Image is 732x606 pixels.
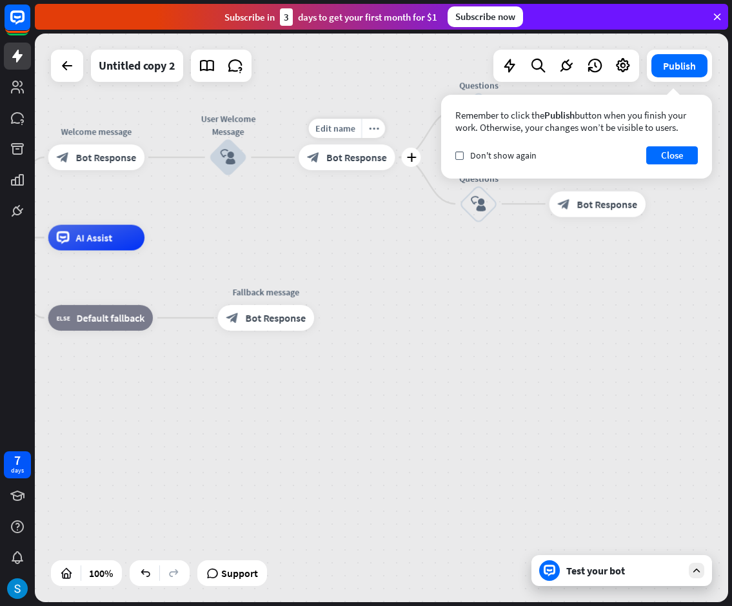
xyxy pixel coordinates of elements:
div: Untitled copy 2 [99,50,175,82]
div: Questions [440,79,517,92]
div: Questions [440,171,517,184]
i: block_user_input [471,196,486,211]
div: 7 [14,454,21,466]
a: 7 days [4,451,31,478]
div: 3 [280,8,293,26]
span: Publish [544,109,575,121]
div: Test your bot [566,564,682,577]
div: 100% [85,563,117,583]
div: Subscribe in days to get your first month for $1 [224,8,437,26]
div: Remember to click the button when you finish your work. Otherwise, your changes won’t be visible ... [455,109,698,133]
span: Support [221,563,258,583]
span: AI Assist [76,231,113,244]
span: Bot Response [326,151,387,164]
div: Welcome message [39,125,154,138]
i: block_fallback [57,311,70,324]
div: Subscribe now [448,6,523,27]
i: block_bot_response [307,151,320,164]
span: Bot Response [577,197,637,210]
i: more_horiz [368,124,379,133]
i: block_user_input [221,150,236,165]
div: days [11,466,24,475]
i: block_bot_response [57,151,70,164]
div: Fallback message [208,286,324,298]
span: Don't show again [470,150,537,161]
button: Open LiveChat chat widget [10,5,49,44]
button: Publish [651,54,707,77]
button: Close [646,146,698,164]
i: plus [406,153,416,162]
span: Bot Response [245,311,306,324]
i: block_bot_response [558,197,571,210]
span: Default fallback [77,311,145,324]
span: Edit name [315,122,355,134]
span: Bot Response [76,151,137,164]
div: User Welcome Message [190,112,267,138]
i: block_bot_response [226,311,239,324]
